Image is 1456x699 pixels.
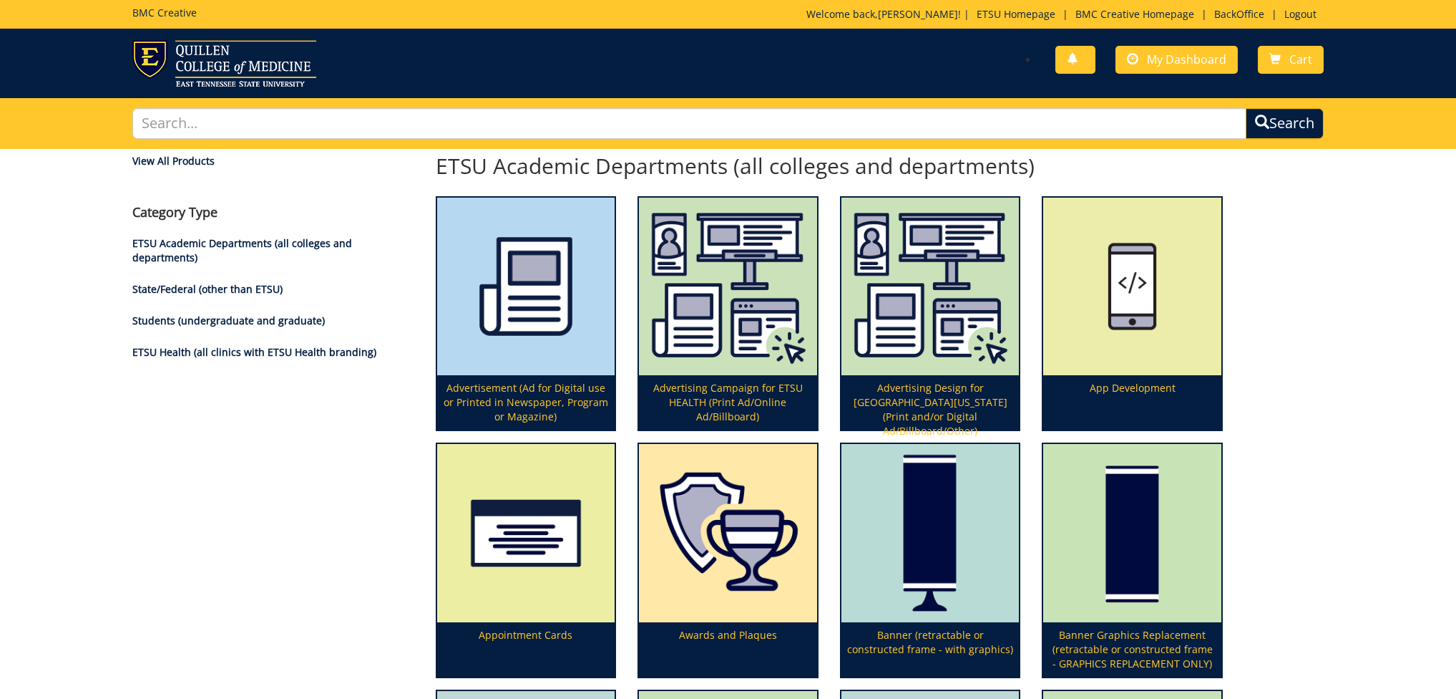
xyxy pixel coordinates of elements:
[639,375,817,430] p: Advertising Campaign for ETSU HEALTH (Print Ad/Online Ad/Billboard)
[639,444,817,677] a: Awards and Plaques
[437,198,615,430] a: Advertisement (Ad for Digital use or Printed in Newspaper, Program or Magazine)
[841,375,1020,430] p: Advertising Design for [GEOGRAPHIC_DATA][US_STATE] (Print and/or Digital Ad/Billboard/Other)
[841,444,1020,622] img: retractable-banner-59492b401f5aa8.64163094.png
[1207,7,1271,21] a: BackOffice
[132,314,325,327] a: Students (undergraduate and graduate)
[1043,444,1221,622] img: graphics-only-banner-5949222f1cdc31.93524894.png
[1246,108,1324,139] button: Search
[1147,52,1226,67] span: My Dashboard
[437,198,615,376] img: printmedia-5fff40aebc8a36.86223841.png
[639,622,817,677] p: Awards and Plaques
[1115,46,1238,74] a: My Dashboard
[1043,444,1221,677] a: Banner Graphics Replacement (retractable or constructed frame - GRAPHICS REPLACEMENT ONLY)
[437,444,615,622] img: appointment%20cards-6556843a9f7d00.21763534.png
[639,444,817,622] img: plaques-5a7339fccbae09.63825868.png
[841,444,1020,677] a: Banner (retractable or constructed frame - with graphics)
[1043,622,1221,677] p: Banner Graphics Replacement (retractable or constructed frame - GRAPHICS REPLACEMENT ONLY)
[878,7,958,21] a: [PERSON_NAME]
[436,154,1223,178] h2: ETSU Academic Departments (all colleges and departments)
[1043,198,1221,430] a: App Development
[132,40,316,87] img: ETSU logo
[1289,52,1312,67] span: Cart
[1068,7,1201,21] a: BMC Creative Homepage
[841,198,1020,376] img: etsu%20health%20marketing%20campaign%20image-6075f5506d2aa2.29536275.png
[132,7,197,18] h5: BMC Creative
[132,345,376,359] a: ETSU Health (all clinics with ETSU Health branding)
[1258,46,1324,74] a: Cart
[639,198,817,376] img: etsu%20health%20marketing%20campaign%20image-6075f5506d2aa2.29536275.png
[1277,7,1324,21] a: Logout
[639,198,817,430] a: Advertising Campaign for ETSU HEALTH (Print Ad/Online Ad/Billboard)
[132,206,414,220] h4: Category Type
[132,236,352,264] a: ETSU Academic Departments (all colleges and departments)
[437,622,615,677] p: Appointment Cards
[437,375,615,430] p: Advertisement (Ad for Digital use or Printed in Newspaper, Program or Magazine)
[1043,375,1221,430] p: App Development
[841,198,1020,430] a: Advertising Design for [GEOGRAPHIC_DATA][US_STATE] (Print and/or Digital Ad/Billboard/Other)
[969,7,1062,21] a: ETSU Homepage
[806,7,1324,21] p: Welcome back, ! | | | |
[841,622,1020,677] p: Banner (retractable or constructed frame - with graphics)
[437,444,615,677] a: Appointment Cards
[132,282,283,296] a: State/Federal (other than ETSU)
[132,108,1247,139] input: Search...
[1043,198,1221,376] img: app%20development%20icon-655684178ce609.47323231.png
[132,154,414,168] a: View All Products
